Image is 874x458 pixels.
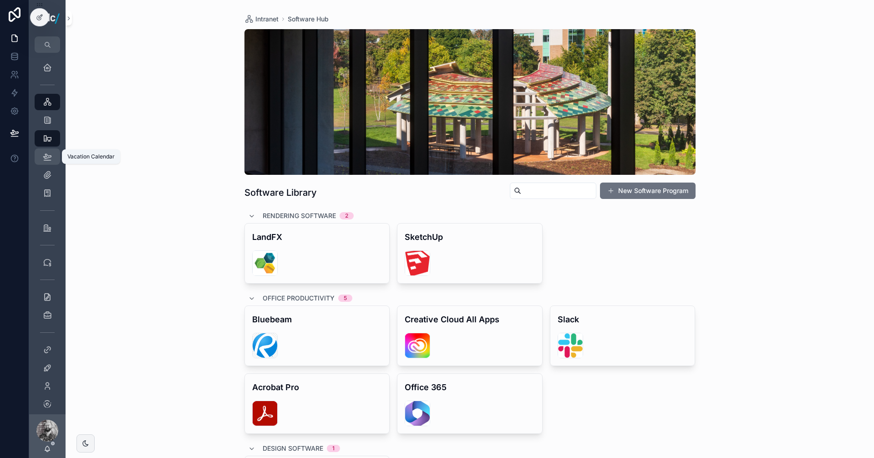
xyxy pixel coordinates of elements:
span: Intranet [255,15,279,24]
a: Software Hub [288,15,329,24]
span: Office Productivity [263,294,335,303]
h4: Creative Cloud All Apps [405,313,535,326]
h4: Slack [558,313,688,326]
h1: Software Library [244,186,317,199]
h4: Bluebeam [252,313,382,326]
a: Slack [550,305,696,366]
h4: Acrobat Pro [252,381,382,393]
a: Bluebeam [244,305,390,366]
h4: SketchUp [405,231,535,243]
h4: Office 365 [405,381,535,393]
a: Creative Cloud All Apps [397,305,543,366]
span: Rendering Software [263,211,336,220]
a: Office 365 [397,373,543,434]
div: scrollable content [29,53,66,414]
div: 5 [344,295,347,302]
div: 2 [345,212,348,219]
div: Vacation Calendar [67,153,115,160]
div: 1 [332,445,335,452]
span: Design Software [263,444,323,453]
a: SketchUp [397,223,543,284]
a: Intranet [244,15,279,24]
h4: LandFX [252,231,382,243]
a: LandFX [244,223,390,284]
a: Acrobat Pro [244,373,390,434]
button: New Software Program [600,183,696,199]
